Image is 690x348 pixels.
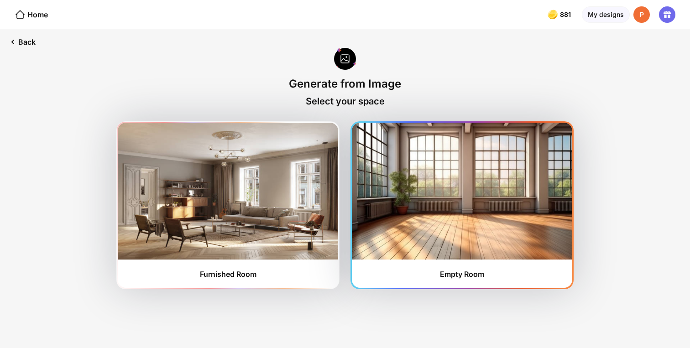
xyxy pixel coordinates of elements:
[560,11,573,18] span: 881
[289,77,401,90] div: Generate from Image
[440,270,484,279] div: Empty Room
[15,9,48,20] div: Home
[118,123,338,260] img: furnishedRoom1.jpg
[306,96,385,107] div: Select your space
[633,6,650,23] div: P
[352,123,572,260] img: furnishedRoom2.jpg
[582,6,630,23] div: My designs
[200,270,256,279] div: Furnished Room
